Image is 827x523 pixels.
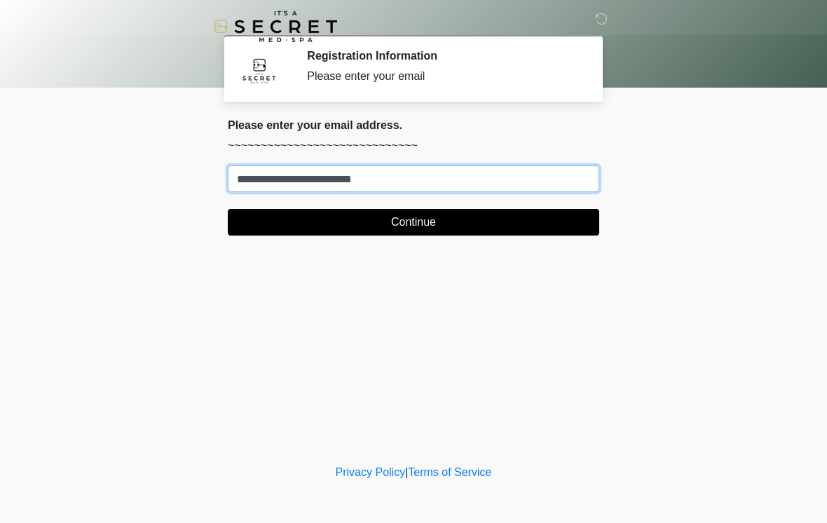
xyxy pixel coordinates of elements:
[336,466,406,478] a: Privacy Policy
[238,49,280,91] img: Agent Avatar
[307,49,578,62] h2: Registration Information
[228,118,599,132] h2: Please enter your email address.
[214,11,337,42] img: It's A Secret Med Spa Logo
[408,466,491,478] a: Terms of Service
[228,209,599,236] button: Continue
[405,466,408,478] a: |
[228,137,599,154] p: ~~~~~~~~~~~~~~~~~~~~~~~~~~~~~
[307,68,578,85] div: Please enter your email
